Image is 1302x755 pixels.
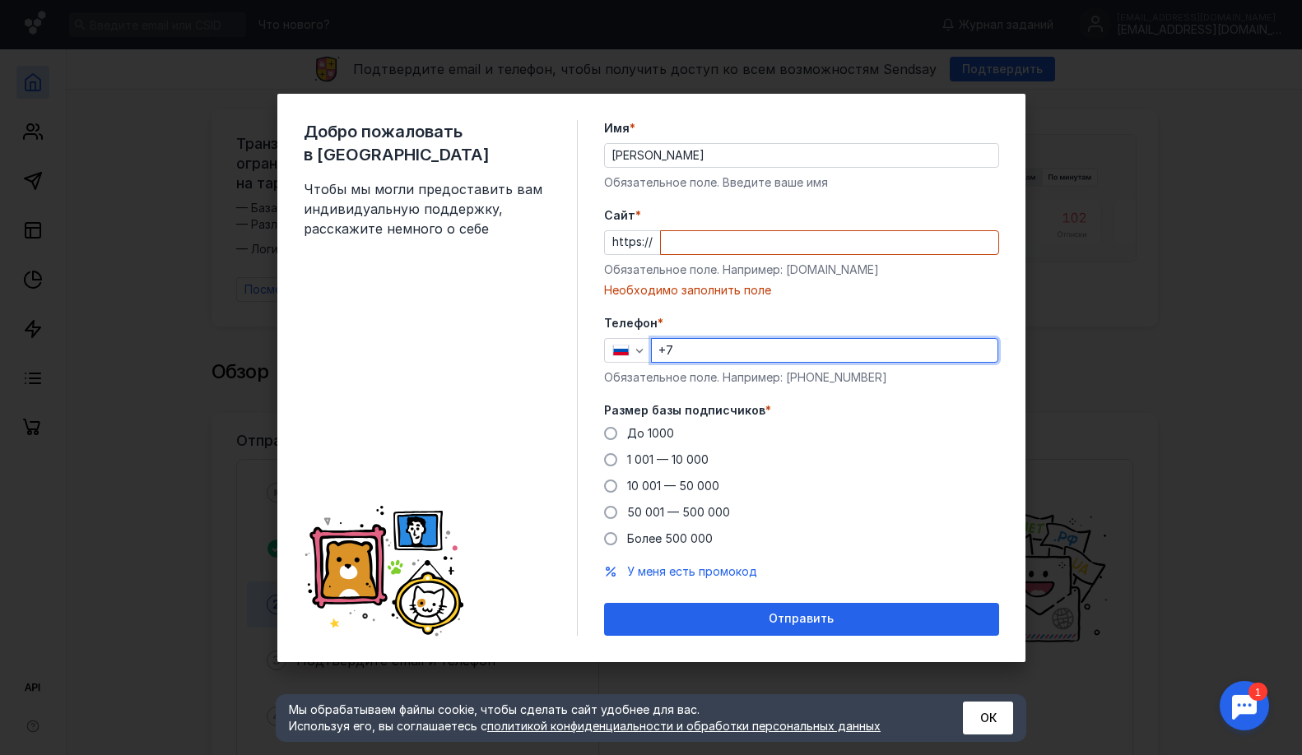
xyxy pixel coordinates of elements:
[627,426,674,440] span: До 1000
[627,479,719,493] span: 10 001 — 50 000
[604,174,999,191] div: Обязательное поле. Введите ваше имя
[627,505,730,519] span: 50 001 — 500 000
[604,282,999,299] div: Необходимо заполнить поле
[304,179,551,239] span: Чтобы мы могли предоставить вам индивидуальную поддержку, расскажите немного о себе
[289,702,923,734] div: Мы обрабатываем файлы cookie, чтобы сделать сайт удобнее для вас. Используя его, вы соглашаетесь c
[604,315,658,331] span: Телефон
[604,120,630,137] span: Имя
[604,369,999,386] div: Обязательное поле. Например: [PHONE_NUMBER]
[604,207,635,224] span: Cайт
[604,603,999,636] button: Отправить
[487,719,881,733] a: политикой конфиденциальности и обработки персональных данных
[769,612,834,626] span: Отправить
[604,402,765,419] span: Размер базы подписчиков
[627,452,709,466] span: 1 001 — 10 000
[627,531,713,545] span: Более 500 000
[37,10,56,28] div: 1
[963,702,1013,734] button: ОК
[604,262,999,278] div: Обязательное поле. Например: [DOMAIN_NAME]
[304,120,551,166] span: Добро пожаловать в [GEOGRAPHIC_DATA]
[627,564,757,578] span: У меня есть промокод
[627,563,757,580] button: У меня есть промокод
